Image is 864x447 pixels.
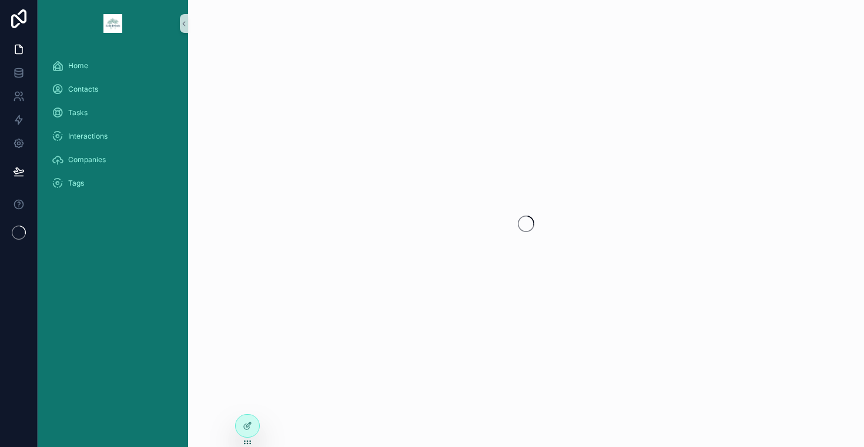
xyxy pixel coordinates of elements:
a: Tags [45,173,181,194]
span: Companies [68,155,106,164]
span: Tags [68,179,84,188]
a: Tasks [45,102,181,123]
a: Interactions [45,126,181,147]
span: Interactions [68,132,108,141]
span: Contacts [68,85,98,94]
div: scrollable content [38,47,188,209]
a: Home [45,55,181,76]
a: Contacts [45,79,181,100]
img: App logo [103,14,122,33]
a: Companies [45,149,181,170]
span: Tasks [68,108,88,117]
span: Home [68,61,88,70]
